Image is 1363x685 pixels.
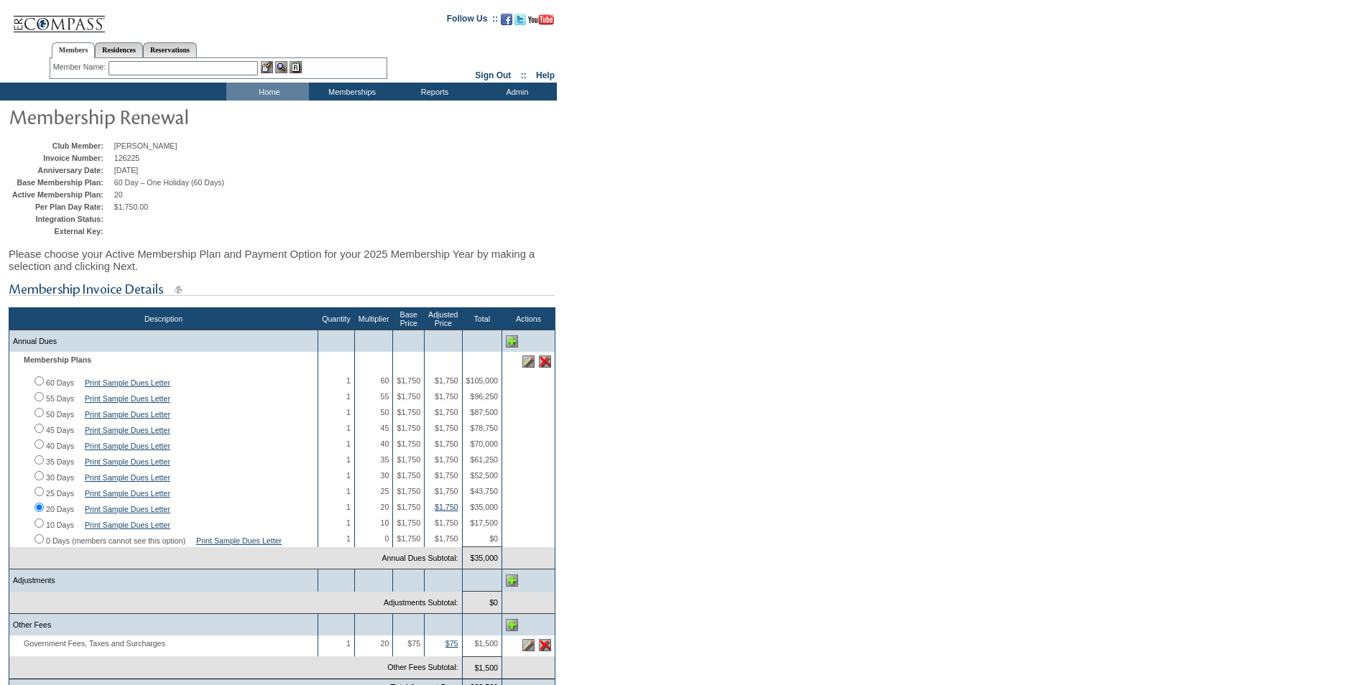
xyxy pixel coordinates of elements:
[445,639,458,648] a: $75
[381,639,389,648] span: 20
[85,410,170,419] a: Print Sample Dues Letter
[346,487,351,495] span: 1
[447,12,498,29] td: Follow Us ::
[346,503,351,511] span: 1
[12,154,111,162] td: Invoice Number:
[462,308,502,330] th: Total
[85,394,170,403] a: Print Sample Dues Letter
[275,61,287,73] img: View
[46,457,74,466] label: 35 Days
[435,376,458,385] span: $1,750
[85,442,170,450] a: Print Sample Dues Letter
[9,614,318,636] td: Other Fees
[381,455,389,464] span: 35
[435,471,458,480] span: $1,750
[46,505,74,513] label: 20 Days
[397,503,420,511] span: $1,750
[470,518,498,527] span: $17,500
[381,503,389,511] span: 20
[435,487,458,495] span: $1,750
[12,141,111,150] td: Club Member:
[475,70,511,80] a: Sign Out
[522,355,535,368] img: Edit this line item
[85,457,170,466] a: Print Sample Dues Letter
[470,424,498,432] span: $78,750
[261,61,273,73] img: b_edit.gif
[114,141,177,150] span: [PERSON_NAME]
[470,408,498,416] span: $87,500
[226,83,309,101] td: Home
[85,521,170,529] a: Print Sample Dues Letter
[470,487,498,495] span: $43,750
[114,202,148,211] span: $1,750.00
[346,392,351,401] span: 1
[381,424,389,432] span: 45
[435,534,458,543] span: $1,750
[46,442,74,450] label: 40 Days
[435,439,458,448] span: $1,750
[528,14,554,25] img: Subscribe to our YouTube Channel
[13,639,172,648] span: Government Fees, Taxes and Surcharges
[53,61,108,73] div: Member Name:
[506,619,518,631] img: Add Other Fees line item
[397,455,420,464] span: $1,750
[12,166,111,174] td: Anniversary Date:
[346,424,351,432] span: 1
[85,489,170,498] a: Print Sample Dues Letter
[346,455,351,464] span: 1
[514,18,526,27] a: Follow us on Twitter
[346,439,351,448] span: 1
[381,471,389,480] span: 30
[24,355,91,364] b: Membership Plans
[470,503,498,511] span: $35,000
[9,656,463,679] td: Other Fees Subtotal:
[85,426,170,434] a: Print Sample Dues Letter
[46,521,74,529] label: 10 Days
[114,166,139,174] span: [DATE]
[9,330,318,353] td: Annual Dues
[466,376,498,385] span: $105,000
[346,408,351,416] span: 1
[392,83,474,101] td: Reports
[474,83,557,101] td: Admin
[95,42,143,57] a: Residences
[46,473,74,482] label: 30 Days
[528,18,554,27] a: Subscribe to our YouTube Channel
[474,639,498,648] span: $1,500
[381,392,389,401] span: 55
[470,471,498,480] span: $52,500
[501,18,512,27] a: Become our fan on Facebook
[196,536,282,545] a: Print Sample Dues Letter
[470,392,498,401] span: $96,250
[9,569,318,592] td: Adjustments
[435,392,458,401] span: $1,750
[46,394,74,403] label: 55 Days
[85,378,170,387] a: Print Sample Dues Letter
[309,83,392,101] td: Memberships
[52,42,96,58] a: Members
[435,518,458,527] span: $1,750
[397,534,420,543] span: $1,750
[522,639,535,651] img: Edit this line item
[470,439,498,448] span: $70,000
[435,455,458,464] span: $1,750
[489,534,498,543] span: $0
[12,227,111,236] td: External Key:
[85,473,170,482] a: Print Sample Dues Letter
[381,408,389,416] span: 50
[12,190,111,199] td: Active Membership Plan:
[539,639,551,651] img: Delete this line item
[397,439,420,448] span: $1,750
[12,178,111,187] td: Base Membership Plan:
[346,518,351,527] span: 1
[506,574,518,587] img: Add Adjustments line item
[9,547,463,569] td: Annual Dues Subtotal:
[425,308,462,330] th: Adjusted Price
[381,487,389,495] span: 25
[397,487,420,495] span: $1,750
[407,639,420,648] span: $75
[9,102,296,131] img: pgTtlMembershipRenewal.gif
[397,392,420,401] span: $1,750
[12,4,106,33] img: Compass Home
[381,518,389,527] span: 10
